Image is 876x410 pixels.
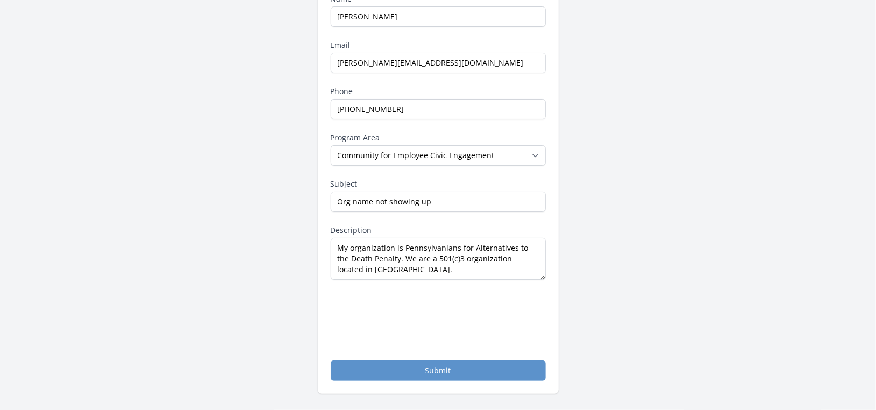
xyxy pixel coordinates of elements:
label: Subject [331,179,546,189]
label: Email [331,40,546,51]
label: Phone [331,86,546,97]
iframe: reCAPTCHA [331,293,494,335]
label: Program Area [331,132,546,143]
select: Program Area [331,145,546,166]
button: Submit [331,360,546,381]
label: Description [331,225,546,236]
